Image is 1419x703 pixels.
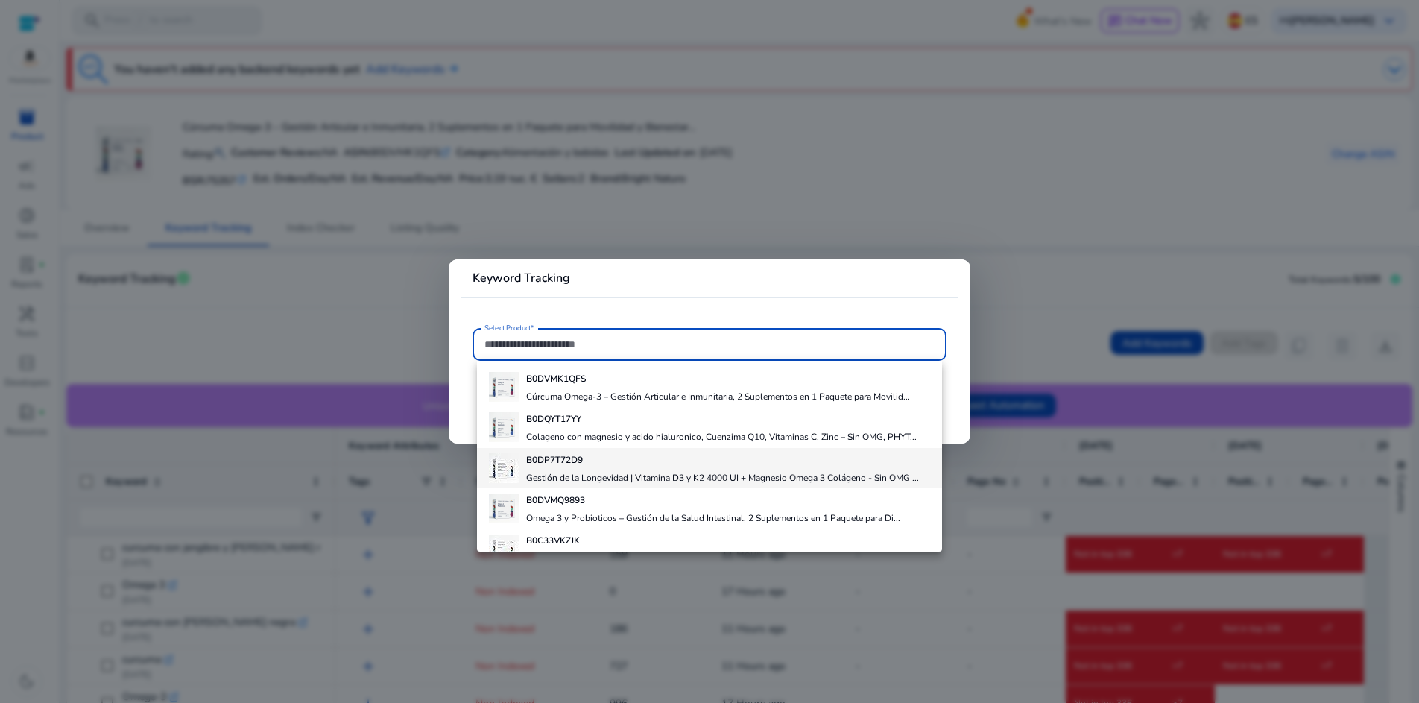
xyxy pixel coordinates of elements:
mat-label: Select Product* [484,323,534,333]
h4: Cúrcuma Omega‑3 – Gestión Articular e Inmunitaria, 2 Suplementos en 1 Paquete para Movilid... [526,391,910,403]
h4: Gestión de la Longevidad | Vitamina D3 y K2 4000 UI + Magnesio Omega 3 Colágeno - Sin OMG ... [526,472,919,484]
b: Keyword Tracking [473,270,570,286]
b: B0C33VKZJK [526,535,580,546]
h4: Colageno con magnesio y acido hialuronico, Cuenzima Q10, Vitaminas C, Zinc – Sin OMG, PHYT... [526,431,917,443]
img: 719JJvAkG2L.jpg [489,372,519,402]
img: 71gF4IqqKCL.jpg [489,494,519,523]
b: B0DVMK1QFS [526,373,586,385]
img: 41aG-fLIkcL._AC_US40_.jpg [489,453,519,483]
h4: Omega 3 y Probioticos – Gestión de la Salud Intestinal, 2 Suplementos en 1 Paquete para Di... [526,512,900,524]
img: 41mv6C7RCzL._AC_US40_.jpg [489,535,519,564]
b: B0DVMQ9893 [526,494,585,506]
b: B0DP7T72D9 [526,454,583,466]
img: 714wZfLIWWL.jpg [489,412,519,442]
b: B0DQYT17YY [526,413,581,425]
